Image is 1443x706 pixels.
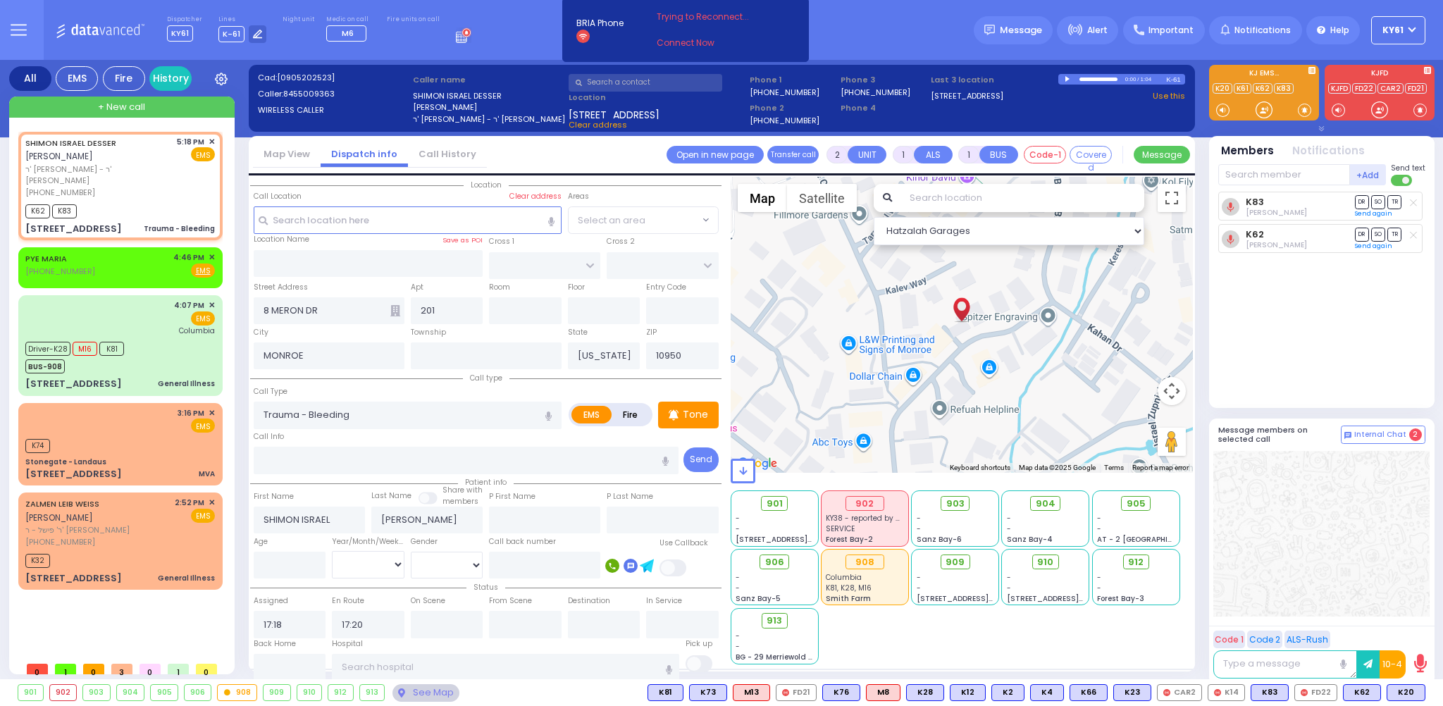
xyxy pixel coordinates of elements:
div: K66 [1070,684,1108,701]
div: BLS [1030,684,1064,701]
span: DR [1355,228,1369,241]
div: General Illness [158,573,215,583]
span: 2 [1409,428,1422,441]
label: Gender [411,536,438,547]
span: - [917,513,921,524]
span: Location [464,180,509,190]
label: ר' [PERSON_NAME] - ר' [PERSON_NAME] [413,113,564,125]
div: ALS [733,684,770,701]
span: Columbia [179,326,215,336]
span: 3:16 PM [178,408,204,419]
label: [PERSON_NAME] [413,101,564,113]
div: M13 [733,684,770,701]
button: Code 2 [1247,631,1282,648]
span: KY61 [167,25,193,42]
label: Last 3 location [931,74,1058,86]
h5: Message members on selected call [1218,426,1341,444]
label: P Last Name [607,491,653,502]
span: 903 [946,497,965,511]
span: ר' [PERSON_NAME] - ר' [PERSON_NAME] [25,163,172,187]
div: 1:04 [1140,71,1153,87]
span: [STREET_ADDRESS][PERSON_NAME] [736,534,869,545]
a: [STREET_ADDRESS] [931,90,1003,102]
span: 1 [55,664,76,674]
span: SERVICE [826,524,855,534]
label: [PHONE_NUMBER] [750,87,819,97]
label: Clear address [509,191,562,202]
div: K28 [906,684,944,701]
div: All [9,66,51,91]
div: Stonegate - Landaus [25,457,106,467]
label: Township [411,327,446,338]
div: BLS [950,684,986,701]
a: ZALMEN LEIB WEISS [25,498,99,509]
span: Phone 3 [841,74,927,86]
span: Dov Guttman [1246,207,1307,218]
div: 913 [360,685,385,700]
span: 0 [27,664,48,674]
span: K62 [25,204,50,218]
button: Members [1221,143,1274,159]
button: Transfer call [767,146,819,163]
label: Apt [411,282,423,293]
span: ✕ [209,252,215,264]
div: 905 [151,685,178,700]
a: Map View [253,147,321,161]
button: Send [683,447,719,472]
input: Search hospital [332,654,679,681]
span: 1 [168,664,189,674]
label: Entry Code [646,282,686,293]
span: ✕ [209,299,215,311]
span: Phone 1 [750,74,836,86]
a: Open this area in Google Maps (opens a new window) [734,454,781,473]
span: Notifications [1234,24,1291,37]
button: Message [1134,146,1190,163]
label: Call back number [489,536,556,547]
a: History [149,66,192,91]
span: - [1007,524,1011,534]
span: ✕ [209,407,215,419]
div: K2 [991,684,1024,701]
label: Location Name [254,234,309,245]
span: ✕ [209,136,215,148]
label: Turn off text [1391,173,1413,187]
span: - [1097,583,1101,593]
span: K83 [52,204,77,218]
label: Last Name [371,490,411,502]
div: EMS [56,66,98,91]
label: On Scene [411,595,445,607]
span: AT - 2 [GEOGRAPHIC_DATA] [1097,534,1201,545]
span: 0 [140,664,161,674]
span: 910 [1037,555,1053,569]
div: FD22 [1294,684,1337,701]
span: 0 [83,664,104,674]
button: BUS [979,146,1018,163]
span: BG - 29 Merriewold S. [736,652,815,662]
a: K62 [1246,229,1264,240]
button: +Add [1350,164,1387,185]
span: BUS-908 [25,359,65,373]
span: [PHONE_NUMBER] [25,266,95,277]
span: Driver-K28 [25,342,70,356]
div: 909 [264,685,290,700]
label: En Route [332,595,364,607]
div: BLS [1251,684,1289,701]
label: First Name [254,491,294,502]
div: 906 [185,685,211,700]
button: Show satellite imagery [787,184,857,212]
label: KJFD [1325,70,1435,80]
img: Logo [56,21,149,39]
span: - [736,583,740,593]
label: Location [569,92,745,104]
span: KY61 [1382,24,1404,37]
a: Call History [408,147,487,161]
div: K14 [1208,684,1245,701]
span: 5:18 PM [177,137,204,147]
label: In Service [646,595,682,607]
span: - [917,572,921,583]
div: K62 [1343,684,1381,701]
span: Help [1330,24,1349,37]
div: 903 [83,685,110,700]
span: 3 [111,664,132,674]
label: State [568,327,588,338]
